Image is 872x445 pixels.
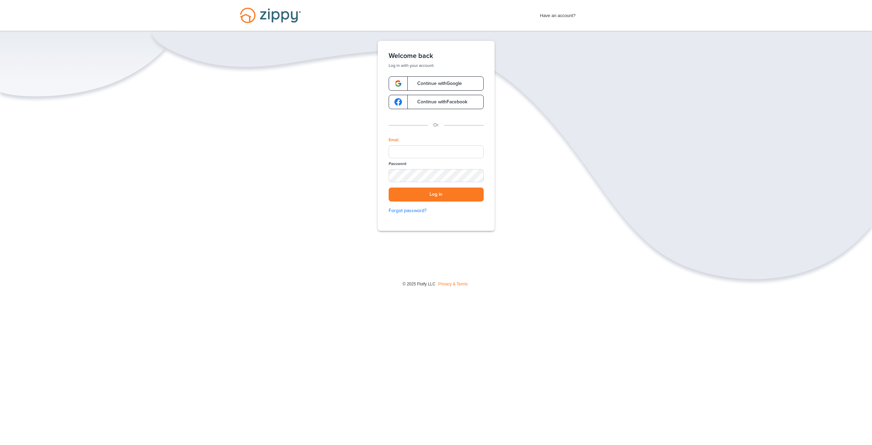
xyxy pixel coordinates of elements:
[389,95,484,109] a: google-logoContinue withFacebook
[540,9,576,19] span: Have an account?
[389,161,406,167] label: Password
[389,63,484,68] p: Log in with your account.
[394,98,402,106] img: google-logo
[403,282,435,286] span: © 2025 Floify LLC
[389,145,484,158] input: Email
[410,100,467,104] span: Continue with Facebook
[394,80,402,87] img: google-logo
[410,81,462,86] span: Continue with Google
[389,188,484,202] button: Log in
[389,52,484,60] h1: Welcome back
[389,137,399,143] label: Email
[389,169,484,182] input: Password
[389,76,484,91] a: google-logoContinue withGoogle
[438,282,468,286] a: Privacy & Terms
[433,121,439,129] p: Or
[389,207,484,214] a: Forgot password?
